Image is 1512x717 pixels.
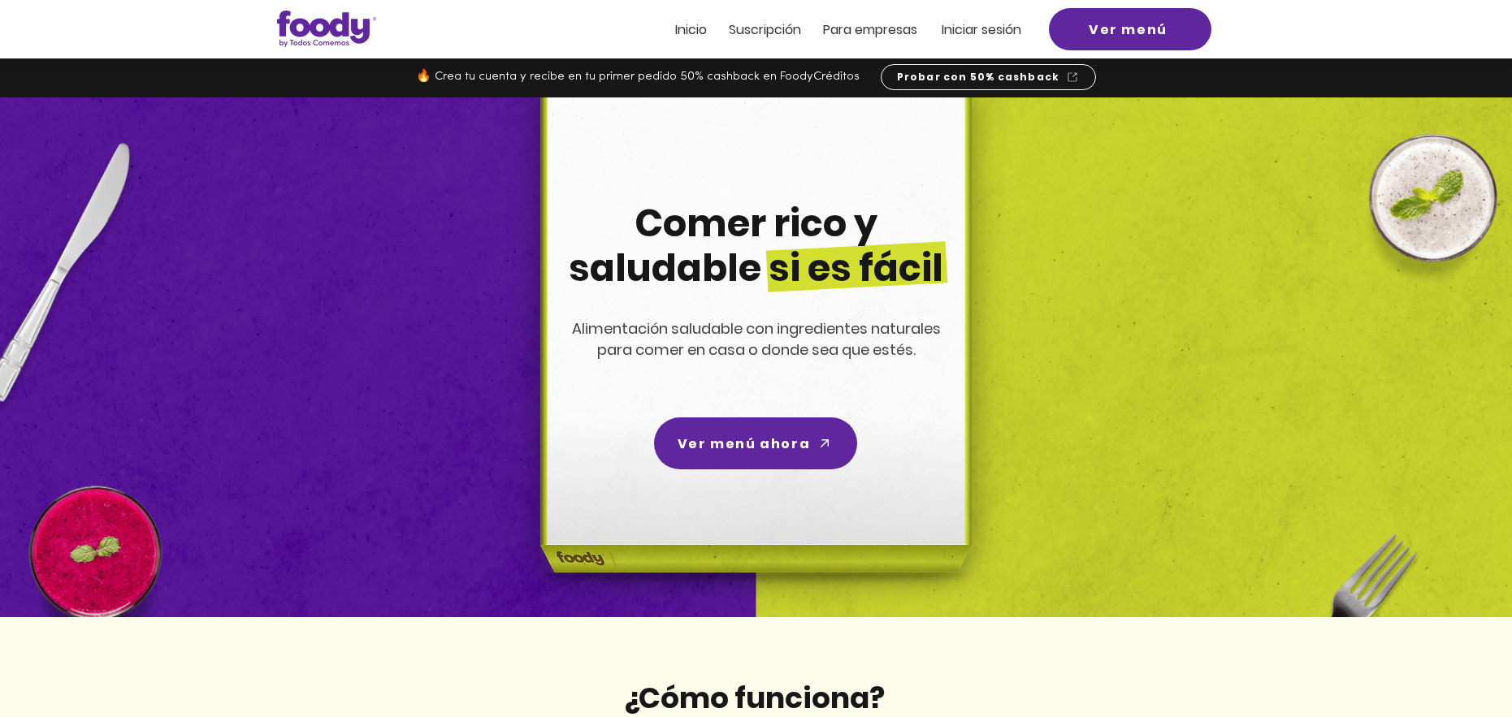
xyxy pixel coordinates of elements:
[569,197,943,294] span: Comer rico y saludable si es fácil
[678,434,810,454] span: Ver menú ahora
[942,20,1021,39] span: Iniciar sesión
[654,417,857,469] a: Ver menú ahora
[897,70,1060,84] span: Probar con 50% cashback
[675,20,707,39] span: Inicio
[942,23,1021,37] a: Iniciar sesión
[416,71,860,83] span: 🔥 Crea tu cuenta y recibe en tu primer pedido 50% cashback en FoodyCréditos
[495,97,1012,617] img: headline-center-compress.png
[729,23,801,37] a: Suscripción
[1089,19,1168,40] span: Ver menú
[1049,8,1211,50] a: Ver menú
[572,318,941,360] span: Alimentación saludable con ingredientes naturales para comer en casa o donde sea que estés.
[729,20,801,39] span: Suscripción
[823,20,838,39] span: Pa
[675,23,707,37] a: Inicio
[838,20,917,39] span: ra empresas
[277,11,376,47] img: Logo_Foody V2.0.0 (3).png
[823,23,917,37] a: Para empresas
[881,64,1096,90] a: Probar con 50% cashback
